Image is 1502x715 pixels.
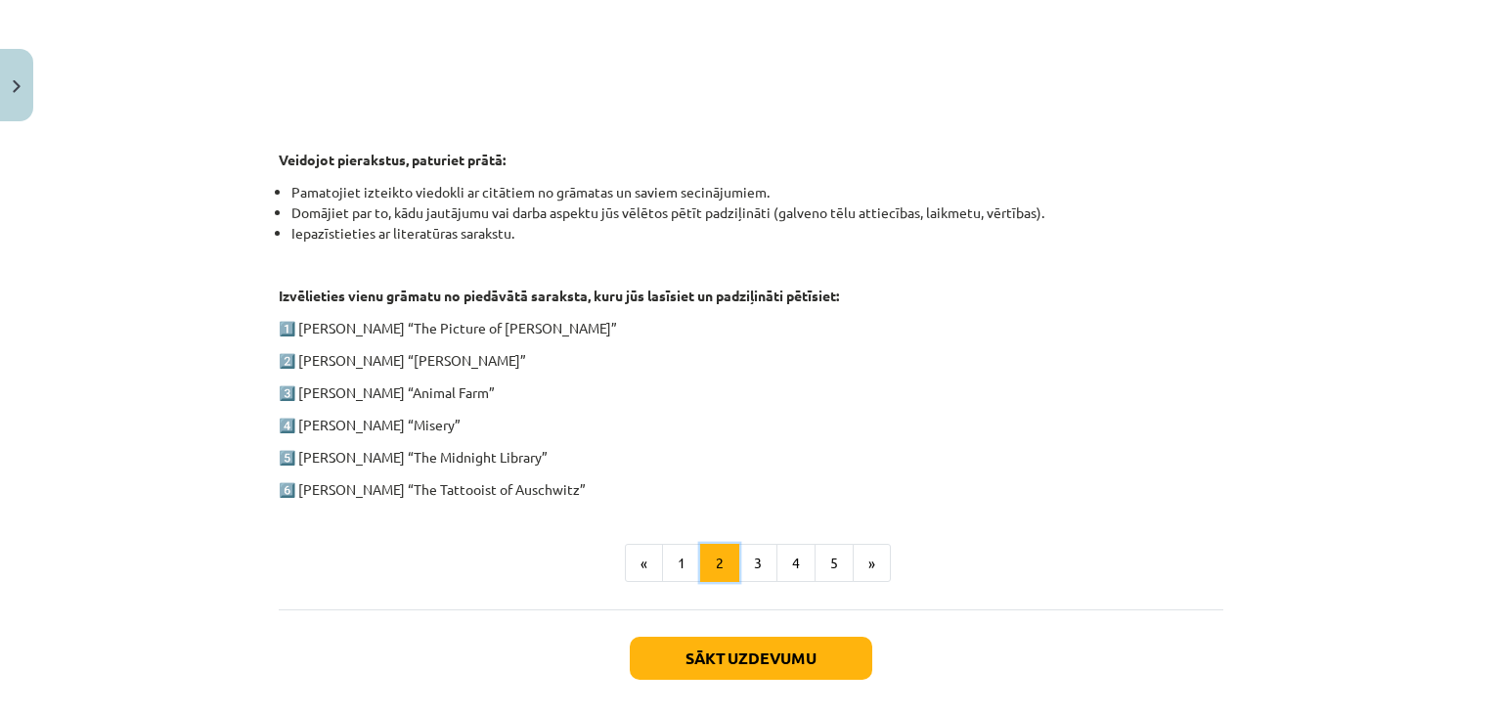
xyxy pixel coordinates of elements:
button: 3 [738,544,777,583]
button: 1 [662,544,701,583]
button: 5 [815,544,854,583]
p: 4️⃣ [PERSON_NAME] “Misery” [279,415,1223,435]
li: Domājiet par to, kādu jautājumu vai darba aspektu jūs vēlētos pētīt padziļināti (galveno tēlu att... [291,202,1223,223]
button: « [625,544,663,583]
img: icon-close-lesson-0947bae3869378f0d4975bcd49f059093ad1ed9edebbc8119c70593378902aed.svg [13,80,21,93]
button: » [853,544,891,583]
button: 2 [700,544,739,583]
p: 2️⃣ [PERSON_NAME] “[PERSON_NAME]” [279,350,1223,371]
p: 5️⃣ [PERSON_NAME] “The Midnight Library” [279,447,1223,468]
strong: Veidojot pierakstus, paturiet prātā: [279,151,506,168]
nav: Page navigation example [279,544,1223,583]
p: 6️⃣ [PERSON_NAME] “The Tattooist of Auschwitz” [279,479,1223,500]
p: 1️⃣ [PERSON_NAME] “The Picture of [PERSON_NAME]” [279,318,1223,338]
strong: Izvēlieties vienu grāmatu no piedāvātā saraksta, kuru jūs lasīsiet un padziļināti pētīsiet: [279,287,839,304]
button: Sākt uzdevumu [630,637,872,680]
li: Pamatojiet izteikto viedokli ar citātiem no grāmatas un saviem secinājumiem. [291,182,1223,202]
p: 3️⃣ [PERSON_NAME] “Animal Farm” [279,382,1223,403]
button: 4 [776,544,816,583]
li: Iepazīstieties ar literatūras sarakstu. [291,223,1223,244]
